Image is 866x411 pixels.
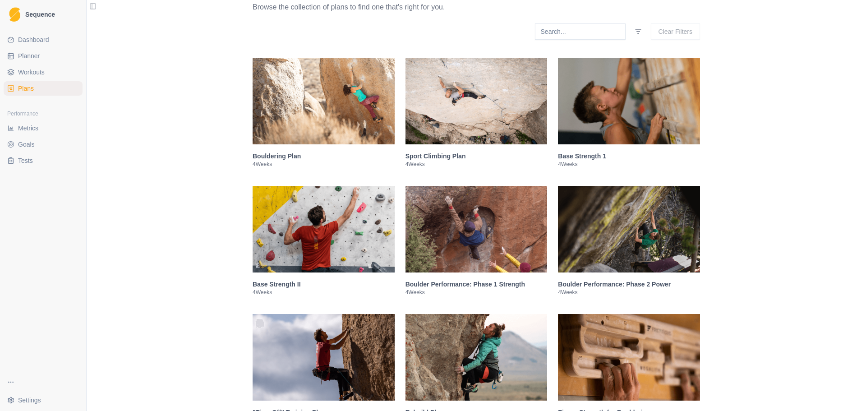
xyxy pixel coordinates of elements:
[253,280,395,289] h3: Base Strength II
[9,7,20,22] img: Logo
[405,58,548,144] img: Sport Climbing Plan
[405,161,548,168] p: 4 Weeks
[25,11,55,18] span: Sequence
[4,4,83,25] a: LogoSequence
[4,121,83,135] a: Metrics
[4,32,83,47] a: Dashboard
[253,314,395,401] img: "Time Off" Training Plan
[4,393,83,407] button: Settings
[4,137,83,152] a: Goals
[558,161,700,168] p: 4 Weeks
[18,68,45,77] span: Workouts
[4,106,83,121] div: Performance
[18,140,35,149] span: Goals
[405,280,548,289] h3: Boulder Performance: Phase 1 Strength
[4,49,83,63] a: Planner
[18,84,34,93] span: Plans
[558,186,700,272] img: Boulder Performance: Phase 2 Power
[18,156,33,165] span: Tests
[558,314,700,401] img: Finger Strength for Bouldering
[18,51,40,60] span: Planner
[558,280,700,289] h3: Boulder Performance: Phase 2 Power
[558,289,700,296] p: 4 Weeks
[4,81,83,96] a: Plans
[405,186,548,272] img: Boulder Performance: Phase 1 Strength
[253,161,395,168] p: 4 Weeks
[253,152,395,161] h3: Bouldering Plan
[405,152,548,161] h3: Sport Climbing Plan
[405,314,548,401] img: Rebuild Plan
[558,58,700,144] img: Base Strength 1
[4,153,83,168] a: Tests
[405,289,548,296] p: 4 Weeks
[253,289,395,296] p: 4 Weeks
[558,152,700,161] h3: Base Strength 1
[535,23,626,40] input: Search...
[18,35,49,44] span: Dashboard
[253,2,512,13] p: Browse the collection of plans to find one that's right for you.
[18,124,38,133] span: Metrics
[4,65,83,79] a: Workouts
[253,58,395,144] img: Bouldering Plan
[253,186,395,272] img: Base Strength II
